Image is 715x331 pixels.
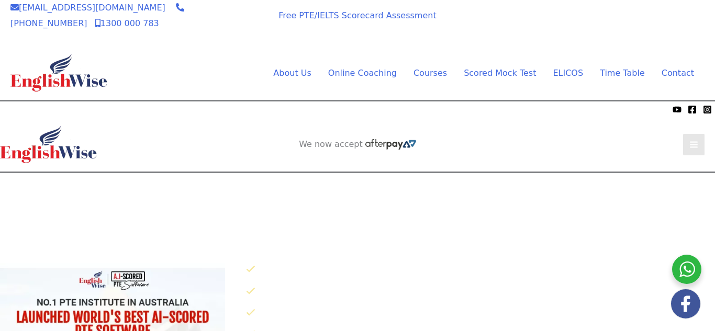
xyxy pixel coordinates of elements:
span: Time Table [600,68,645,78]
a: Contact [653,65,694,81]
span: Online Coaching [328,68,397,78]
span: We now accept [299,139,363,150]
span: Courses [414,68,447,78]
span: Scored Mock Test [464,68,536,78]
li: 50 Writing Practice Questions [246,304,715,322]
img: white-facebook.png [671,289,700,318]
li: 250 Speaking Practice Questions [246,283,715,300]
img: Afterpay-Logo [63,107,92,112]
a: Instagram [703,105,712,114]
span: We now accept [5,104,61,115]
span: Contact [662,68,694,78]
a: AI SCORED PTE SOFTWARE REGISTER FOR FREE SOFTWARE TRIAL [277,181,439,202]
a: [EMAIL_ADDRESS][DOMAIN_NAME] [10,3,165,13]
a: Time TableMenu Toggle [591,65,653,81]
a: About UsMenu Toggle [265,65,319,81]
li: 30X AI Scored Full Length Mock Tests [246,261,715,278]
p: Click below to know why EnglishWise has worlds best AI scored PTE software [238,238,715,254]
img: cropped-ew-logo [10,54,107,92]
span: ELICOS [553,68,583,78]
a: ELICOS [544,65,591,81]
a: Online CoachingMenu Toggle [320,65,405,81]
span: About Us [273,68,311,78]
aside: Header Widget 1 [266,173,449,207]
a: AI SCORED PTE SOFTWARE REGISTER FOR FREE SOFTWARE TRIAL [532,14,694,35]
a: [PHONE_NUMBER] [10,3,184,28]
aside: Header Widget 1 [521,6,705,40]
nav: Site Navigation: Main Menu [248,65,694,81]
a: CoursesMenu Toggle [405,65,455,81]
a: 1300 000 783 [95,18,159,28]
a: Facebook [688,105,697,114]
aside: Header Widget 2 [294,139,421,150]
a: Scored Mock TestMenu Toggle [455,65,544,81]
a: Free PTE/IELTS Scorecard Assessment [278,10,436,20]
span: We now accept [203,7,252,28]
img: Afterpay-Logo [365,139,416,150]
a: YouTube [673,105,682,114]
img: Afterpay-Logo [214,30,242,36]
